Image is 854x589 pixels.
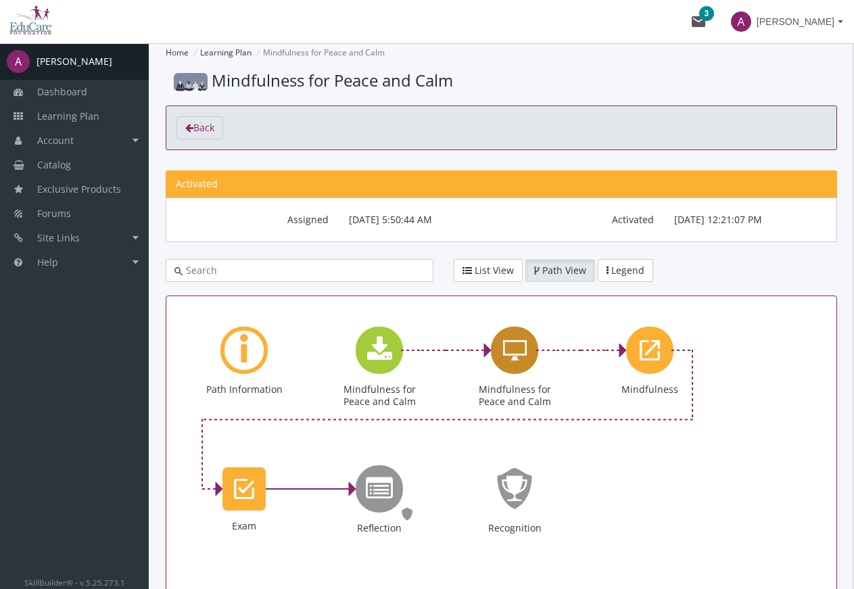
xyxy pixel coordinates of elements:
small: SkillBuilder® - v.5.25.273.1 [24,577,125,588]
div: Recognition - Activated [447,445,582,584]
div: Path Information [176,306,312,445]
div: Reflection [312,445,447,584]
span: Catalog [37,158,71,171]
span: Back [193,121,214,134]
span: Mindfulness for Peace and Calm [212,69,453,91]
span: Help [37,256,58,268]
a: Learning Plan [200,47,252,58]
p: [DATE] 5:50:44 AM [349,208,491,231]
span: Activated [176,177,218,190]
span: Exclusive Products [37,183,121,195]
mat-icon: mail [690,14,707,30]
span: Account [37,134,74,147]
div: Mindfulness [609,383,690,396]
div: Mindfulness for Peace and Calm [312,306,447,445]
div: Recognition [474,522,555,534]
div: Exam [204,520,285,532]
label: Activated [502,208,664,227]
div: Mindfulness for Peace and Calm [474,383,555,408]
span: List View [475,264,514,277]
section: toolbar [166,105,837,150]
div: Reflection [339,522,420,534]
nav: Breadcrumbs [166,43,837,62]
section: Learning Path Information [166,170,837,242]
div: Mindfulness for Peace and Calm [339,383,420,408]
label: Assigned [176,208,339,227]
a: Home [166,47,189,58]
span: Site Links [37,231,80,244]
span: [PERSON_NAME] [757,9,834,34]
span: Learning Plan [37,110,99,122]
span: Path View [542,264,586,277]
div: Exam [176,445,312,584]
p: [DATE] 12:21:07 PM [674,208,816,231]
div: Mindfulness [582,306,717,445]
div: Mindfulness for Peace and Calm [447,306,582,445]
span: A [731,11,751,32]
div: Path Information [204,383,285,396]
span: Dashboard [37,85,87,98]
span: Legend [611,264,644,277]
span: A [7,50,30,73]
li: Mindfulness for Peace and Calm [254,43,385,62]
div: [PERSON_NAME] [37,55,112,68]
a: Back [176,116,223,139]
span: Forums [37,207,71,220]
input: Search [183,264,425,277]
